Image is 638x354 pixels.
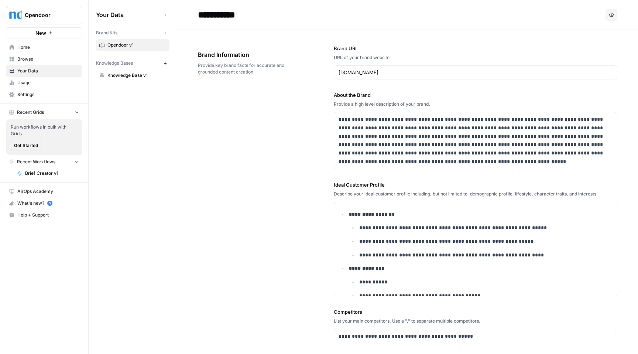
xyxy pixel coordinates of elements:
span: Get Started [14,142,38,149]
img: Opendoor Logo [8,8,22,22]
span: Recent Grids [17,109,44,116]
span: Home [17,44,79,51]
label: About the Brand [334,91,617,99]
button: Workspace: Opendoor [6,6,82,24]
input: www.sundaysoccer.com [339,69,613,76]
div: Describe your ideal customer profile including, but not limited to, demographic profile, lifestyl... [334,191,617,197]
button: Get Started [11,141,41,150]
div: URL of your brand website [334,54,617,61]
a: Home [6,41,82,53]
span: Brand Kits [96,30,117,36]
a: AirOps Academy [6,185,82,197]
span: Knowledge Base v1 [107,72,166,79]
span: Run workflows in bulk with Grids [11,124,78,137]
a: Settings [6,89,82,101]
span: Settings [17,91,79,98]
label: Brand URL [334,45,617,52]
a: Browse [6,53,82,65]
span: Usage [17,79,79,86]
span: Knowledge Bases [96,60,133,67]
button: What's new? 5 [6,197,82,209]
div: Provide a high level description of your brand. [334,101,617,108]
span: Help + Support [17,212,79,218]
div: List your main competitors. Use a "," to separate multiple competitors. [334,318,617,324]
span: AirOps Academy [17,188,79,195]
span: Brief Creator v1 [25,170,79,177]
span: Opendoor [25,11,69,19]
span: Your Data [17,68,79,74]
label: Competitors [334,308,617,316]
label: Ideal Customer Profile [334,181,617,188]
div: What's new? [6,198,82,209]
a: 5 [47,201,52,206]
button: Recent Grids [6,107,82,118]
span: Your Data [96,10,161,19]
button: Help + Support [6,209,82,221]
a: Opendoor v1 [96,39,169,51]
button: New [6,27,82,38]
a: Brief Creator v1 [14,167,82,179]
span: Provide key brand facts for accurate and grounded content creation. [198,62,292,75]
a: Knowledge Base v1 [96,69,169,81]
span: New [35,29,46,37]
span: Opendoor v1 [107,42,166,48]
a: Your Data [6,65,82,77]
text: 5 [49,201,51,205]
span: Browse [17,56,79,62]
button: Recent Workflows [6,156,82,167]
span: Recent Workflows [17,159,55,165]
a: Usage [6,77,82,89]
span: Brand Information [198,50,292,59]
